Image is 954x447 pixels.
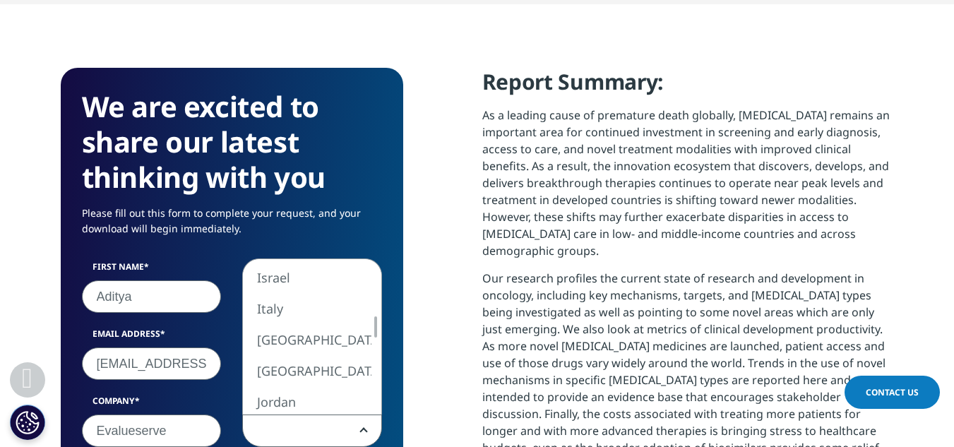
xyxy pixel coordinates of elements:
[243,262,371,293] li: Israel
[82,89,382,195] h3: We are excited to share our latest thinking with you
[243,324,371,355] li: [GEOGRAPHIC_DATA]
[482,68,894,107] h4: Report Summary:
[82,261,222,280] label: First Name
[243,386,371,417] li: Jordan
[82,328,222,347] label: Email Address
[10,405,45,440] button: Cookies Settings
[845,376,940,409] a: Contact Us
[866,386,919,398] span: Contact Us
[243,355,371,386] li: [GEOGRAPHIC_DATA]
[82,205,382,247] p: Please fill out this form to complete your request, and your download will begin immediately.
[243,293,371,324] li: Italy
[482,107,894,270] p: As a leading cause of premature death globally, [MEDICAL_DATA] remains an important area for cont...
[82,395,222,415] label: Company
